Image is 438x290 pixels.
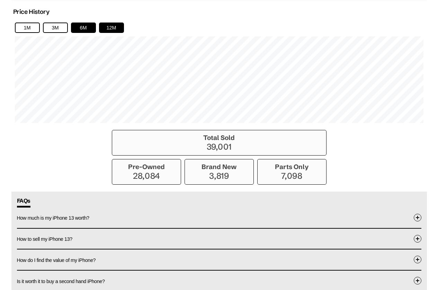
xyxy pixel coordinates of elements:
p: 39,001 [116,142,323,152]
h3: Brand New [188,163,250,171]
p: 3,819 [188,171,250,181]
button: 1M [15,23,40,33]
h3: Total Sold [116,134,323,142]
h2: Price History [13,8,50,16]
button: 12M [99,23,124,33]
button: 3M [43,23,68,33]
h3: Parts Only [261,163,323,171]
p: 28,084 [116,171,177,181]
span: Is it worth it to buy a second hand iPhone? [17,279,105,284]
button: 6M [71,23,96,33]
p: 7,098 [261,171,323,181]
button: How do I find the value of my iPhone? [17,249,421,270]
span: How do I find the value of my iPhone? [17,257,96,263]
span: How to sell my iPhone 13? [17,236,72,242]
button: How much is my iPhone 13 worth? [17,208,421,228]
span: FAQs [17,197,30,208]
span: How much is my iPhone 13 worth? [17,215,89,221]
h3: Pre-Owned [116,163,177,171]
button: How to sell my iPhone 13? [17,229,421,249]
